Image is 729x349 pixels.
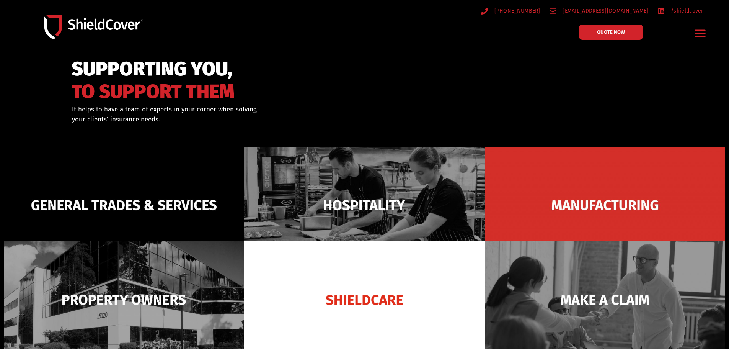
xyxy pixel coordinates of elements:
a: [EMAIL_ADDRESS][DOMAIN_NAME] [550,6,649,16]
a: /shieldcover [658,6,703,16]
span: /shieldcover [669,6,703,16]
span: SUPPORTING YOU, [72,61,235,77]
span: QUOTE NOW [597,29,625,34]
span: [EMAIL_ADDRESS][DOMAIN_NAME] [561,6,648,16]
span: [PHONE_NUMBER] [493,6,540,16]
div: Menu Toggle [691,24,709,42]
a: QUOTE NOW [579,25,643,40]
div: It helps to have a team of experts in your corner when solving [72,105,404,124]
a: [PHONE_NUMBER] [481,6,540,16]
p: your clients’ insurance needs. [72,115,404,125]
img: Shield-Cover-Underwriting-Australia-logo-full [44,15,143,39]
